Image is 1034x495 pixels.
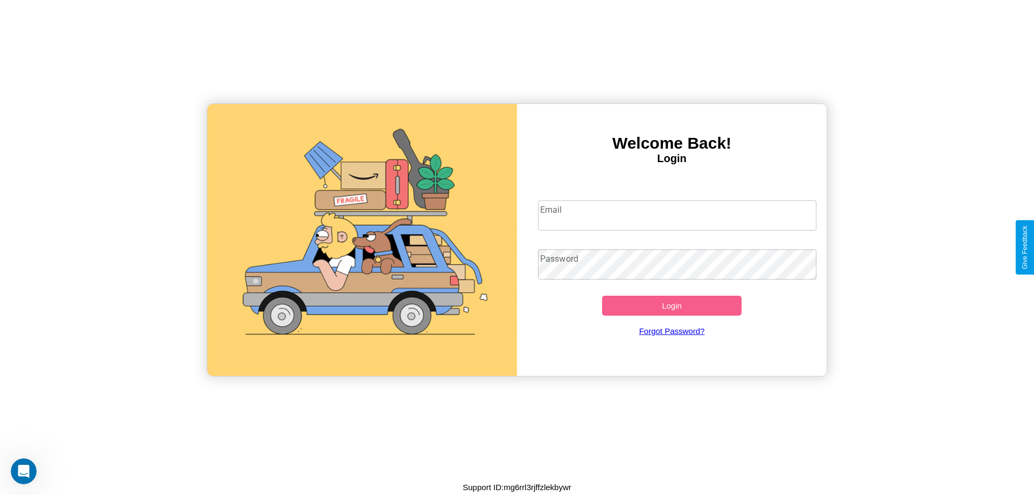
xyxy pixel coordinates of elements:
h4: Login [517,152,827,165]
div: Give Feedback [1021,226,1029,269]
p: Support ID: mg6rrl3rjffzlekbywr [463,480,571,494]
h3: Welcome Back! [517,134,827,152]
iframe: Intercom live chat [11,458,37,484]
button: Login [602,296,742,316]
a: Forgot Password? [533,316,812,346]
img: gif [207,104,517,376]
